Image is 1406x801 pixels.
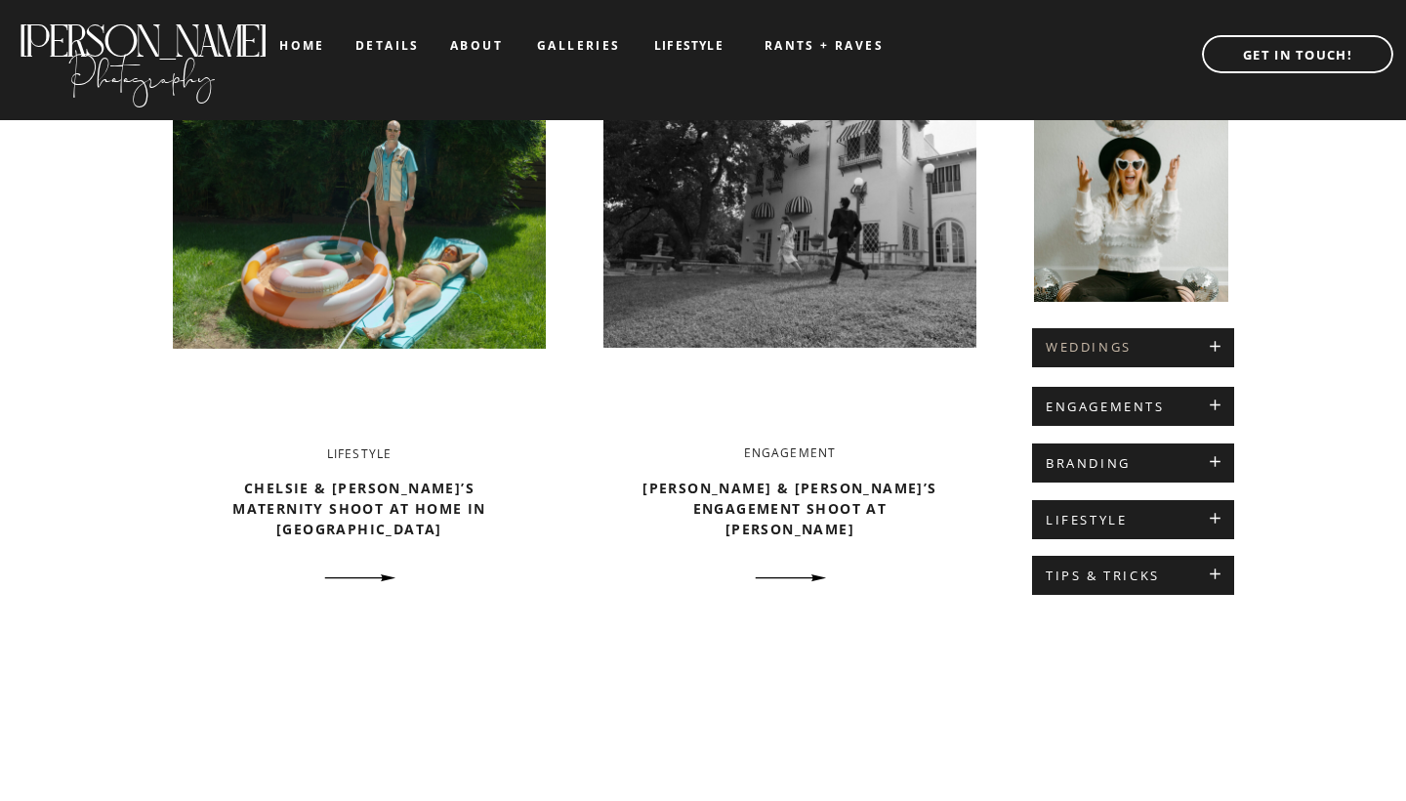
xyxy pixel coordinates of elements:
a: Cassie & David’s Engagement Shoot at Laguna Gloria [746,562,834,595]
a: Cassie & David’s Engagement Shoot at Laguna Gloria [603,26,976,420]
a: about [450,39,502,53]
a: BRANDING [1046,456,1220,472]
a: LIFESTYLE [640,39,738,53]
a: Photography [17,38,268,103]
a: RANTS + RAVES [746,39,902,53]
b: GET IN TOUCH! [1243,46,1352,63]
a: Chelsie & Mark’s Maternity Shoot at Home in Austin [315,562,403,595]
a: galleries [537,39,618,53]
a: WEDDINGS [1046,340,1220,356]
a: ENGAGEMENTS [1046,400,1220,415]
a: Lifestyle [327,445,393,462]
a: [PERSON_NAME] & [PERSON_NAME]’s Engagement Shoot at [PERSON_NAME] [642,479,936,538]
a: Chelsie & Mark’s Maternity Shoot at Home in Austin [173,27,546,421]
a: TIPS & TRICKS [1046,569,1220,584]
a: Engagement [744,444,837,461]
a: details [355,39,420,51]
a: home [279,39,325,52]
a: Chelsie & [PERSON_NAME]’s Maternity Shoot at Home in [GEOGRAPHIC_DATA] [232,479,485,538]
a: [PERSON_NAME] [17,16,268,48]
a: LIFESTYLE [1046,513,1220,528]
